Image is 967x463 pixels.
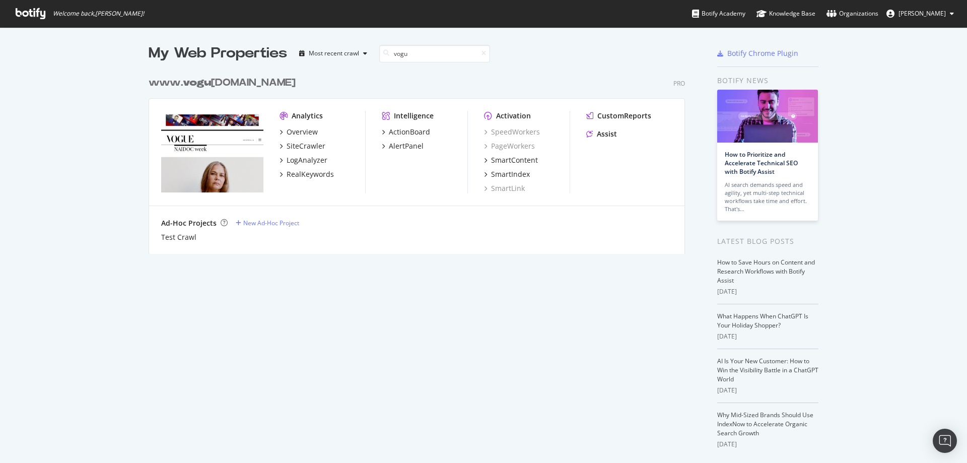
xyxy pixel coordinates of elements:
[597,129,617,139] div: Assist
[161,232,196,242] a: Test Crawl
[717,48,798,58] a: Botify Chrome Plugin
[484,127,540,137] a: SpeedWorkers
[484,155,538,165] a: SmartContent
[491,169,530,179] div: SmartIndex
[717,357,818,383] a: AI Is Your New Customer: How to Win the Visibility Battle in a ChatGPT World
[149,63,693,254] div: grid
[484,169,530,179] a: SmartIndex
[717,312,808,329] a: What Happens When ChatGPT Is Your Holiday Shopper?
[149,76,300,90] a: www.vogu[DOMAIN_NAME]
[389,127,430,137] div: ActionBoard
[149,76,296,90] div: www. [DOMAIN_NAME]
[161,111,263,192] img: www.vogue.com.au
[484,141,535,151] a: PageWorkers
[717,411,813,437] a: Why Mid-Sized Brands Should Use IndexNow to Accelerate Organic Search Growth
[280,155,327,165] a: LogAnalyzer
[295,45,371,61] button: Most recent crawl
[717,287,818,296] div: [DATE]
[287,141,325,151] div: SiteCrawler
[280,127,318,137] a: Overview
[183,78,211,88] b: vogu
[899,9,946,18] span: Thomas Ashworth
[727,48,798,58] div: Botify Chrome Plugin
[161,218,217,228] div: Ad-Hoc Projects
[236,219,299,227] a: New Ad-Hoc Project
[692,9,745,19] div: Botify Academy
[491,155,538,165] div: SmartContent
[309,50,359,56] div: Most recent crawl
[878,6,962,22] button: [PERSON_NAME]
[280,141,325,151] a: SiteCrawler
[287,127,318,137] div: Overview
[586,129,617,139] a: Assist
[243,219,299,227] div: New Ad-Hoc Project
[382,141,424,151] a: AlertPanel
[287,169,334,179] div: RealKeywords
[717,258,815,285] a: How to Save Hours on Content and Research Workflows with Botify Assist
[484,183,525,193] a: SmartLink
[717,440,818,449] div: [DATE]
[756,9,815,19] div: Knowledge Base
[717,386,818,395] div: [DATE]
[717,90,818,143] img: How to Prioritize and Accelerate Technical SEO with Botify Assist
[826,9,878,19] div: Organizations
[379,45,490,62] input: Search
[673,79,685,88] div: Pro
[717,332,818,341] div: [DATE]
[394,111,434,121] div: Intelligence
[496,111,531,121] div: Activation
[586,111,651,121] a: CustomReports
[149,43,287,63] div: My Web Properties
[287,155,327,165] div: LogAnalyzer
[53,10,144,18] span: Welcome back, [PERSON_NAME] !
[717,75,818,86] div: Botify news
[292,111,323,121] div: Analytics
[717,236,818,247] div: Latest Blog Posts
[389,141,424,151] div: AlertPanel
[725,150,798,176] a: How to Prioritize and Accelerate Technical SEO with Botify Assist
[933,429,957,453] div: Open Intercom Messenger
[725,181,810,213] div: AI search demands speed and agility, yet multi-step technical workflows take time and effort. Tha...
[597,111,651,121] div: CustomReports
[382,127,430,137] a: ActionBoard
[280,169,334,179] a: RealKeywords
